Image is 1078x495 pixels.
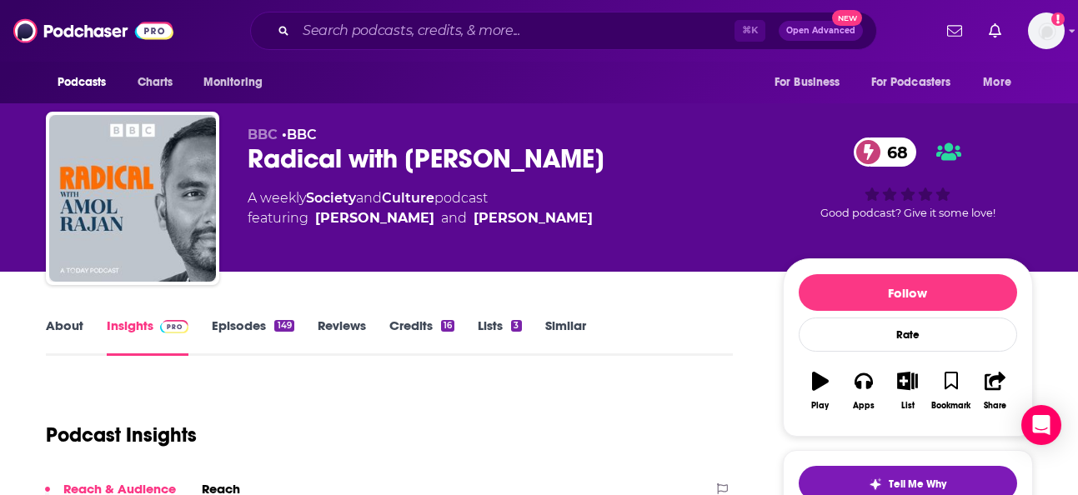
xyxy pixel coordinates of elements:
[799,361,842,421] button: Play
[248,188,593,228] div: A weekly podcast
[811,401,829,411] div: Play
[982,17,1008,45] a: Show notifications dropdown
[853,401,875,411] div: Apps
[930,361,973,421] button: Bookmark
[842,361,885,421] button: Apps
[389,317,454,356] a: Credits16
[735,20,765,42] span: ⌘ K
[46,67,128,98] button: open menu
[107,317,189,356] a: InsightsPodchaser Pro
[983,71,1011,94] span: More
[786,27,855,35] span: Open Advanced
[478,317,521,356] a: Lists3
[287,127,317,142] a: BBC
[871,71,951,94] span: For Podcasters
[49,115,216,282] img: Radical with Amol Rajan
[46,317,83,356] a: About
[248,208,593,228] span: featuring
[1051,12,1065,26] svg: Add a profile image
[1028,12,1065,49] button: Show profile menu
[315,208,434,228] a: Amol Rajan
[545,317,586,356] a: Similar
[889,477,946,491] span: Tell Me Why
[971,67,1032,98] button: open menu
[441,320,454,332] div: 16
[250,12,877,50] div: Search podcasts, credits, & more...
[192,67,284,98] button: open menu
[860,67,975,98] button: open menu
[127,67,183,98] a: Charts
[382,190,434,206] a: Culture
[870,137,916,167] span: 68
[931,401,970,411] div: Bookmark
[775,71,840,94] span: For Business
[973,361,1016,421] button: Share
[441,208,467,228] span: and
[1028,12,1065,49] img: User Profile
[820,207,995,219] span: Good podcast? Give it some love!
[940,17,969,45] a: Show notifications dropdown
[1021,405,1061,445] div: Open Intercom Messenger
[356,190,382,206] span: and
[474,208,593,228] a: Nick Robinson
[984,401,1006,411] div: Share
[854,137,916,167] a: 68
[511,320,521,332] div: 3
[779,21,863,41] button: Open AdvancedNew
[274,320,293,332] div: 149
[212,317,293,356] a: Episodes149
[296,17,735,44] input: Search podcasts, credits, & more...
[160,320,189,333] img: Podchaser Pro
[763,67,861,98] button: open menu
[318,317,366,356] a: Reviews
[203,71,263,94] span: Monitoring
[799,274,1017,311] button: Follow
[869,477,882,491] img: tell me why sparkle
[832,10,862,26] span: New
[1028,12,1065,49] span: Logged in as kkade
[885,361,929,421] button: List
[58,71,107,94] span: Podcasts
[306,190,356,206] a: Society
[901,401,915,411] div: List
[248,127,278,142] span: BBC
[13,15,173,47] img: Podchaser - Follow, Share and Rate Podcasts
[783,127,1033,230] div: 68Good podcast? Give it some love!
[46,422,197,447] h1: Podcast Insights
[282,127,317,142] span: •
[138,71,173,94] span: Charts
[799,317,1017,352] div: Rate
